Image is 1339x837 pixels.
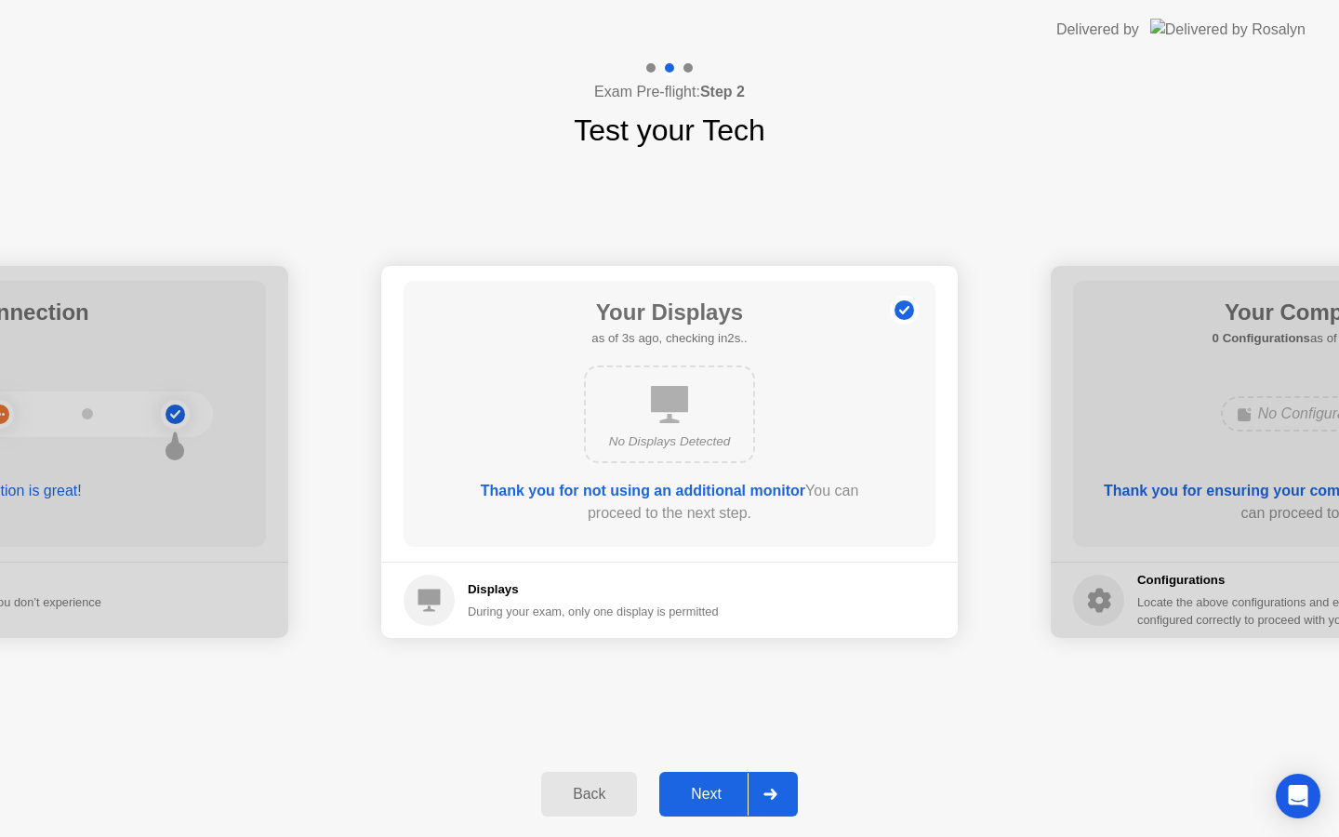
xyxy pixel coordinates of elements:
[547,786,631,803] div: Back
[574,108,765,153] h1: Test your Tech
[659,772,798,817] button: Next
[1056,19,1139,41] div: Delivered by
[457,480,882,525] div: You can proceed to the next step.
[591,296,747,329] h1: Your Displays
[665,786,748,803] div: Next
[481,483,805,498] b: Thank you for not using an additional monitor
[601,432,738,451] div: No Displays Detected
[1276,774,1320,818] div: Open Intercom Messenger
[700,84,745,100] b: Step 2
[468,580,719,599] h5: Displays
[1150,19,1306,40] img: Delivered by Rosalyn
[468,603,719,620] div: During your exam, only one display is permitted
[594,81,745,103] h4: Exam Pre-flight:
[591,329,747,348] h5: as of 3s ago, checking in2s..
[541,772,637,817] button: Back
